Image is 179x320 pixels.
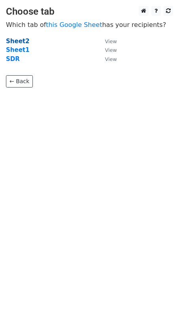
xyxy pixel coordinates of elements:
[6,75,33,88] a: ← Back
[97,55,117,63] a: View
[105,56,117,62] small: View
[97,46,117,53] a: View
[97,38,117,45] a: View
[6,55,20,63] a: SDR
[6,6,173,17] h3: Choose tab
[46,21,102,29] a: this Google Sheet
[105,47,117,53] small: View
[105,38,117,44] small: View
[6,38,29,45] a: Sheet2
[139,282,179,320] div: Tiện ích trò chuyện
[6,46,29,53] a: Sheet1
[6,21,173,29] p: Which tab of has your recipients?
[139,282,179,320] iframe: Chat Widget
